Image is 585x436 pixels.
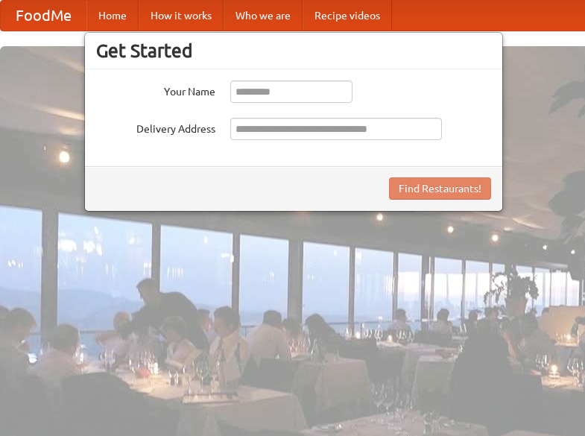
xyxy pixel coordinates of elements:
[224,1,303,31] a: Who we are
[96,80,215,99] label: Your Name
[389,177,491,200] button: Find Restaurants!
[303,1,392,31] a: Recipe videos
[86,1,139,31] a: Home
[139,1,224,31] a: How it works
[96,40,491,62] h3: Get Started
[96,118,215,136] label: Delivery Address
[1,1,86,31] a: FoodMe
